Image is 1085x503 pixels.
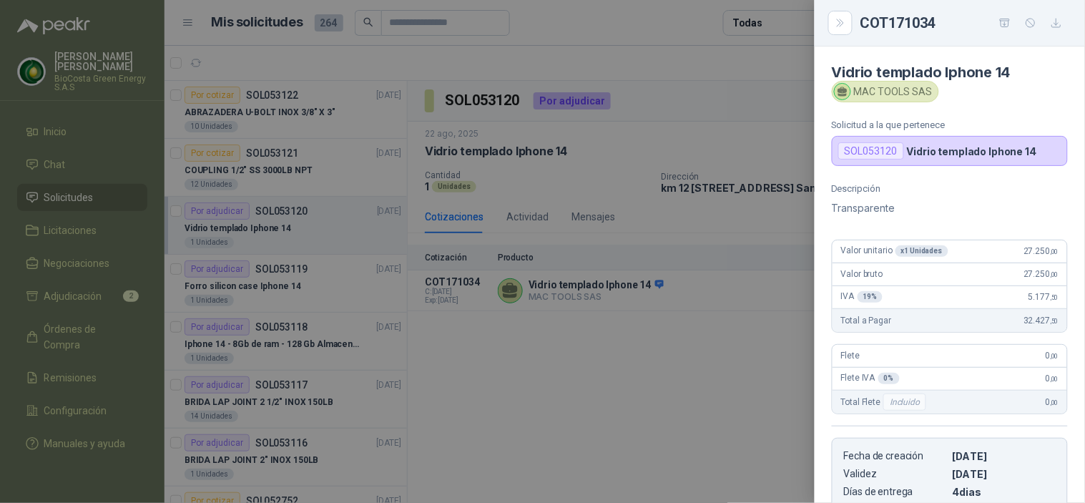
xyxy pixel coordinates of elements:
[1023,269,1059,279] span: 27.250
[1046,397,1059,407] span: 0
[883,394,926,411] div: Incluido
[844,450,947,462] p: Fecha de creación
[953,486,1056,498] p: 4 dias
[832,183,1068,194] p: Descripción
[1028,292,1059,302] span: 5.177
[1046,373,1059,384] span: 0
[1046,351,1059,361] span: 0
[832,81,939,102] div: MAC TOOLS SAS
[832,200,1068,217] p: Transparente
[1023,246,1059,256] span: 27.250
[953,468,1056,480] p: [DATE]
[1023,316,1059,326] span: 32.427
[1050,352,1059,360] span: ,00
[1050,399,1059,406] span: ,00
[895,245,948,257] div: x 1 Unidades
[860,11,1068,34] div: COT171034
[1050,317,1059,325] span: ,50
[1050,248,1059,255] span: ,00
[841,291,883,303] span: IVA
[844,486,947,498] p: Días de entrega
[841,269,883,279] span: Valor bruto
[844,468,947,480] p: Validez
[841,394,929,411] span: Total Flete
[841,245,948,257] span: Valor unitario
[838,142,904,160] div: SOL053120
[1050,375,1059,383] span: ,00
[1050,270,1059,278] span: ,00
[841,351,860,361] span: Flete
[878,373,900,384] div: 0 %
[858,291,883,303] div: 19 %
[841,316,891,326] span: Total a Pagar
[907,145,1037,157] p: Vidrio templado Iphone 14
[832,14,849,31] button: Close
[832,119,1068,130] p: Solicitud a la que pertenece
[953,450,1056,462] p: [DATE]
[841,373,900,384] span: Flete IVA
[832,64,1068,81] h4: Vidrio templado Iphone 14
[1050,293,1059,301] span: ,50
